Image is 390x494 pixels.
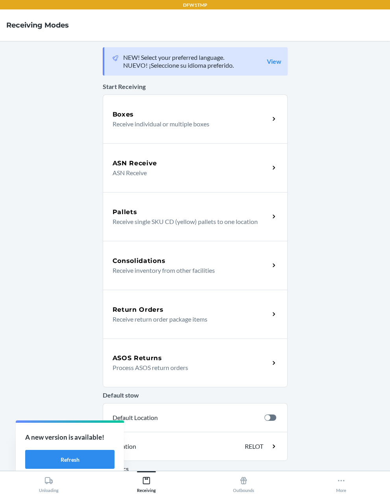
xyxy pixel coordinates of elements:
p: Start Receiving [103,82,288,91]
p: Receive inventory from other facilities [113,266,263,275]
p: Receive individual or multiple boxes [113,119,263,129]
a: ConsolidationsReceive inventory from other facilities [103,241,288,290]
p: NEW! Select your preferred language. [123,54,234,61]
p: Process ASOS return orders [113,363,263,372]
p: Receive single SKU CD (yellow) pallets to one location [113,217,263,226]
p: Receive return order package items [113,315,263,324]
h5: Consolidations [113,256,166,266]
a: ASN ReceiveASN Receive [103,143,288,192]
button: Receiving [98,471,195,493]
p: DFW1TMP [183,2,207,9]
a: BoxesReceive individual or multiple boxes [103,94,288,143]
p: Default Location [113,413,258,422]
a: View [267,57,281,65]
a: PalletsReceive single SKU CD (yellow) pallets to one location [103,192,288,241]
p: NUEVO! ¡Seleccione su idioma preferido. [123,61,234,69]
div: Unloading [39,473,59,493]
h5: ASN Receive [113,159,157,168]
p: ASN Receive [113,168,263,178]
p: Analytics [103,464,288,474]
button: Outbounds [195,471,293,493]
p: A new version is available! [25,432,115,442]
p: Location [113,442,205,451]
button: More [292,471,390,493]
a: Return OrdersReceive return order package items [103,290,288,339]
a: LocationRELOT [103,432,288,461]
button: Refresh [25,450,115,469]
div: Outbounds [233,473,254,493]
h5: Pallets [113,207,137,217]
h4: Receiving Modes [6,20,69,30]
p: RELOT [212,442,263,451]
h5: Return Orders [113,305,164,315]
h5: ASOS Returns [113,353,162,363]
div: More [336,473,346,493]
div: Receiving [137,473,156,493]
h5: Boxes [113,110,134,119]
p: Default stow [103,390,288,400]
a: ASOS ReturnsProcess ASOS return orders [103,339,288,387]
